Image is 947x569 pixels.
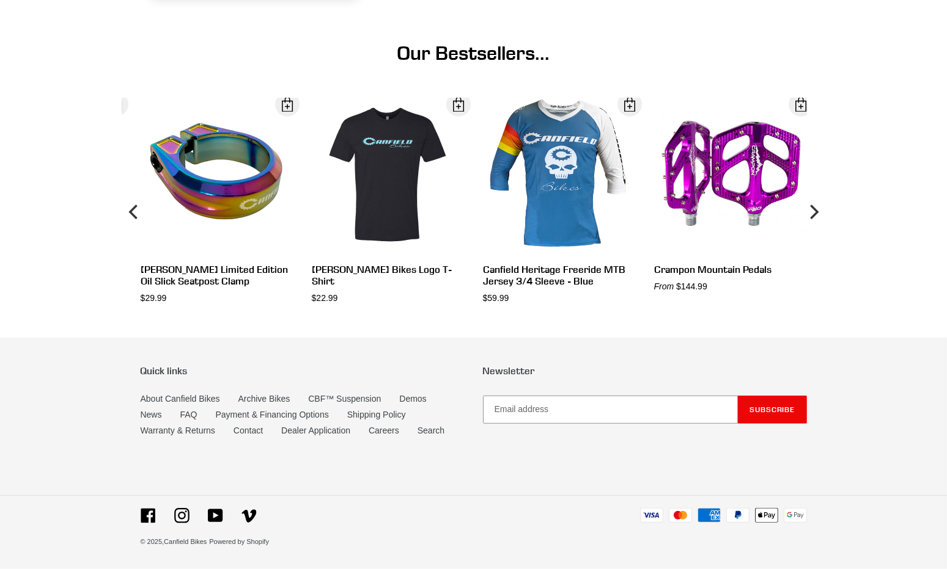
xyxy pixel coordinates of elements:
[141,365,465,377] p: Quick links
[238,394,290,404] a: Archive Bikes
[308,394,381,404] a: CBF™ Suspension
[347,410,406,419] a: Shipping Policy
[141,42,807,65] h1: Our Bestsellers...
[141,98,293,305] a: [PERSON_NAME] Limited Edition Oil Slick Seatpost Clamp $29.99 Open Dialog Canfield Limited Editio...
[122,98,147,325] button: Previous
[141,538,207,545] small: © 2025,
[141,410,162,419] a: News
[369,426,399,435] a: Careers
[801,98,825,325] button: Next
[141,426,215,435] a: Warranty & Returns
[738,396,807,424] button: Subscribe
[483,365,807,377] p: Newsletter
[164,538,207,545] a: Canfield Bikes
[209,538,269,545] a: Powered by Shopify
[141,394,220,404] a: About Canfield Bikes
[483,396,738,424] input: Email address
[418,426,444,435] a: Search
[216,410,329,419] a: Payment & Financing Options
[399,394,426,404] a: Demos
[281,426,350,435] a: Dealer Application
[180,410,197,419] a: FAQ
[234,426,263,435] a: Contact
[750,405,795,414] span: Subscribe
